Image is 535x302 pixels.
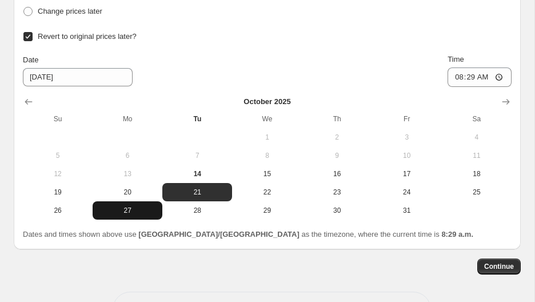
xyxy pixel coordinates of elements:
span: 1 [237,133,297,142]
button: Sunday October 5 2025 [23,146,93,165]
button: Tuesday October 21 2025 [162,183,232,201]
button: Show previous month, September 2025 [21,94,37,110]
button: Wednesday October 29 2025 [232,201,302,220]
span: Change prices later [38,7,102,15]
th: Saturday [442,110,512,128]
button: Show next month, November 2025 [498,94,514,110]
button: Today Tuesday October 14 2025 [162,165,232,183]
button: Thursday October 2 2025 [302,128,372,146]
span: We [237,114,297,124]
button: Saturday October 18 2025 [442,165,512,183]
button: Friday October 31 2025 [372,201,442,220]
input: 10/14/2025 [23,68,133,86]
span: 22 [237,188,297,197]
span: 29 [237,206,297,215]
button: Friday October 24 2025 [372,183,442,201]
button: Sunday October 12 2025 [23,165,93,183]
span: 20 [97,188,158,197]
span: 18 [446,169,507,178]
button: Thursday October 9 2025 [302,146,372,165]
span: Su [27,114,88,124]
span: 14 [167,169,227,178]
button: Tuesday October 28 2025 [162,201,232,220]
button: Wednesday October 1 2025 [232,128,302,146]
button: Wednesday October 15 2025 [232,165,302,183]
span: 13 [97,169,158,178]
span: 27 [97,206,158,215]
span: Date [23,55,38,64]
span: 6 [97,151,158,160]
span: Continue [484,262,514,271]
span: 17 [377,169,437,178]
span: 10 [377,151,437,160]
span: 28 [167,206,227,215]
button: Continue [477,259,521,275]
span: 19 [27,188,88,197]
button: Tuesday October 7 2025 [162,146,232,165]
button: Wednesday October 8 2025 [232,146,302,165]
button: Monday October 27 2025 [93,201,162,220]
th: Wednesday [232,110,302,128]
button: Thursday October 23 2025 [302,183,372,201]
span: Time [448,55,464,63]
span: 16 [307,169,368,178]
button: Friday October 3 2025 [372,128,442,146]
span: 9 [307,151,368,160]
button: Thursday October 16 2025 [302,165,372,183]
span: 31 [377,206,437,215]
button: Thursday October 30 2025 [302,201,372,220]
span: 4 [446,133,507,142]
button: Sunday October 26 2025 [23,201,93,220]
input: 12:00 [448,67,512,87]
span: 15 [237,169,297,178]
span: 24 [377,188,437,197]
button: Friday October 17 2025 [372,165,442,183]
th: Monday [93,110,162,128]
th: Thursday [302,110,372,128]
button: Wednesday October 22 2025 [232,183,302,201]
span: 8 [237,151,297,160]
span: 11 [446,151,507,160]
button: Sunday October 19 2025 [23,183,93,201]
span: Fr [377,114,437,124]
th: Tuesday [162,110,232,128]
th: Friday [372,110,442,128]
span: 7 [167,151,227,160]
span: 5 [27,151,88,160]
b: 8:29 a.m. [441,230,473,239]
span: 21 [167,188,227,197]
span: Tu [167,114,227,124]
span: 2 [307,133,368,142]
span: 30 [307,206,368,215]
button: Saturday October 25 2025 [442,183,512,201]
span: Revert to original prices later? [38,32,137,41]
span: 26 [27,206,88,215]
span: 25 [446,188,507,197]
span: 12 [27,169,88,178]
span: Dates and times shown above use as the timezone, where the current time is [23,230,473,239]
span: 3 [377,133,437,142]
th: Sunday [23,110,93,128]
button: Monday October 6 2025 [93,146,162,165]
b: [GEOGRAPHIC_DATA]/[GEOGRAPHIC_DATA] [138,230,299,239]
button: Saturday October 4 2025 [442,128,512,146]
span: Mo [97,114,158,124]
span: 23 [307,188,368,197]
span: Sa [446,114,507,124]
button: Saturday October 11 2025 [442,146,512,165]
button: Monday October 20 2025 [93,183,162,201]
span: Th [307,114,368,124]
button: Monday October 13 2025 [93,165,162,183]
button: Friday October 10 2025 [372,146,442,165]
